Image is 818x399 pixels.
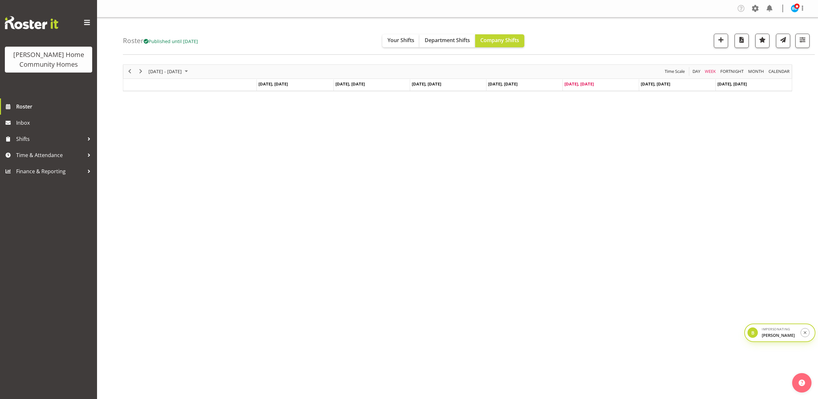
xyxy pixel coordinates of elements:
[747,67,765,75] span: Month
[795,34,810,48] button: Filter Shifts
[16,134,84,144] span: Shifts
[564,81,594,87] span: [DATE], [DATE]
[16,118,94,128] span: Inbox
[799,380,805,386] img: help-xxl-2.png
[480,37,519,44] span: Company Shifts
[704,67,717,75] button: Timeline Week
[146,65,192,78] div: October 06 - 12, 2025
[488,81,518,87] span: [DATE], [DATE]
[717,81,747,87] span: [DATE], [DATE]
[11,50,86,69] div: [PERSON_NAME] Home Community Homes
[5,16,58,29] img: Rosterit website logo
[148,67,182,75] span: [DATE] - [DATE]
[123,37,198,44] h4: Roster
[719,67,745,75] button: Fortnight
[768,67,790,75] span: calendar
[412,81,441,87] span: [DATE], [DATE]
[704,67,716,75] span: Week
[147,67,191,75] button: October 2025
[16,150,84,160] span: Time & Attendance
[420,34,475,47] button: Department Shifts
[123,64,792,91] div: Timeline Week of October 10, 2025
[135,65,146,78] div: next period
[801,328,810,337] button: Stop impersonation
[136,67,145,75] button: Next
[16,166,84,176] span: Finance & Reporting
[641,81,670,87] span: [DATE], [DATE]
[382,34,420,47] button: Your Shifts
[258,81,288,87] span: [DATE], [DATE]
[475,34,524,47] button: Company Shifts
[16,102,94,111] span: Roster
[768,67,791,75] button: Month
[735,34,749,48] button: Download a PDF of the roster according to the set date range.
[425,37,470,44] span: Department Shifts
[776,34,790,48] button: Send a list of all shifts for the selected filtered period to all rostered employees.
[692,67,701,75] span: Day
[125,67,134,75] button: Previous
[747,67,765,75] button: Timeline Month
[664,67,686,75] button: Time Scale
[720,67,744,75] span: Fortnight
[755,34,769,48] button: Highlight an important date within the roster.
[387,37,414,44] span: Your Shifts
[144,38,198,44] span: Published until [DATE]
[692,67,702,75] button: Timeline Day
[791,5,799,12] img: barbara-dunlop8515.jpg
[335,81,365,87] span: [DATE], [DATE]
[124,65,135,78] div: previous period
[714,34,728,48] button: Add a new shift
